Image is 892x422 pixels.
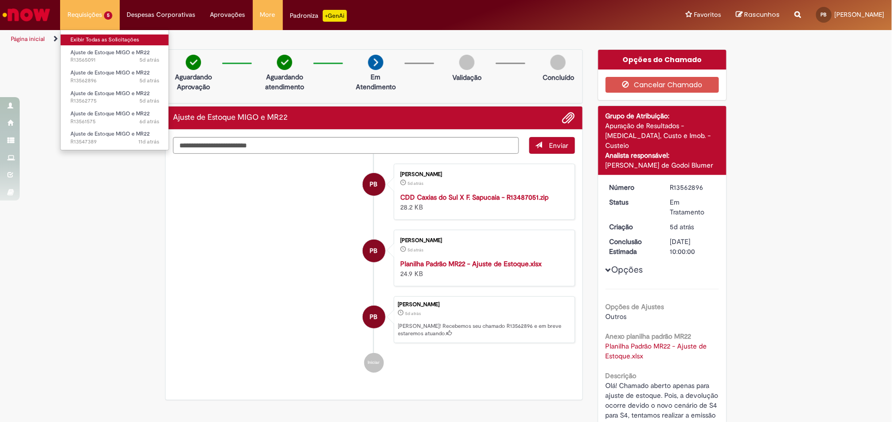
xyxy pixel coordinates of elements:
[821,11,827,18] span: PB
[7,30,587,48] ul: Trilhas de página
[61,108,169,127] a: Aberto R13561575 : Ajuste de Estoque MIGO e MR22
[139,56,159,64] span: 5d atrás
[562,111,575,124] button: Adicionar anexos
[606,342,709,360] a: Download de Planilha Padrão MR22 - Ajuste de Estoque.xlsx
[459,55,475,70] img: img-circle-grey.png
[606,121,720,150] div: Apuração de Resultados - [MEDICAL_DATA], Custo e Imob. - Custeio
[139,77,159,84] span: 5d atrás
[543,72,574,82] p: Concluído
[401,259,542,268] a: Planilha Padrão MR22 - Ajuste de Estoque.xlsx
[398,302,570,308] div: [PERSON_NAME]
[602,182,663,192] dt: Número
[68,10,102,20] span: Requisições
[401,193,549,202] a: CDD Caxias do Sul X F. Sapucaia - R13487051.zip
[406,311,421,316] span: 5d atrás
[401,192,565,212] div: 28.2 KB
[173,154,575,383] ul: Histórico de tíquete
[170,72,217,92] p: Aguardando Aprovação
[670,237,716,256] div: [DATE] 10:00:00
[186,55,201,70] img: check-circle-green.png
[408,180,424,186] time: 24/09/2025 12:48:37
[352,72,400,92] p: Em Atendimento
[139,118,159,125] time: 24/09/2025 08:50:29
[70,118,159,126] span: R13561575
[606,111,720,121] div: Grupo de Atribuição:
[606,332,691,341] b: Anexo planilha padrão MR22
[173,137,519,154] textarea: Digite sua mensagem aqui...
[60,30,169,150] ul: Requisições
[70,90,150,97] span: Ajuste de Estoque MIGO e MR22
[606,302,664,311] b: Opções de Ajustes
[736,10,780,20] a: Rascunhos
[61,47,169,66] a: Aberto R13565091 : Ajuste de Estoque MIGO e MR22
[139,97,159,105] span: 5d atrás
[452,72,481,82] p: Validação
[549,141,569,150] span: Enviar
[138,138,159,145] time: 18/09/2025 14:20:27
[550,55,566,70] img: img-circle-grey.png
[104,11,112,20] span: 5
[173,296,575,344] li: Paola De Paiva Batista
[606,371,637,380] b: Descrição
[670,222,694,231] time: 24/09/2025 12:48:54
[606,150,720,160] div: Analista responsável:
[70,49,150,56] span: Ajuste de Estoque MIGO e MR22
[61,88,169,106] a: Aberto R13562775 : Ajuste de Estoque MIGO e MR22
[70,69,150,76] span: Ajuste de Estoque MIGO e MR22
[139,77,159,84] time: 24/09/2025 12:48:55
[210,10,245,20] span: Aprovações
[70,77,159,85] span: R13562896
[529,137,575,154] button: Enviar
[127,10,196,20] span: Despesas Corporativas
[70,97,159,105] span: R13562775
[408,247,424,253] time: 24/09/2025 12:48:30
[61,129,169,147] a: Aberto R13547389 : Ajuste de Estoque MIGO e MR22
[745,10,780,19] span: Rascunhos
[70,56,159,64] span: R13565091
[694,10,721,20] span: Favoritos
[138,138,159,145] span: 11d atrás
[408,180,424,186] span: 5d atrás
[670,222,694,231] span: 5d atrás
[835,10,885,19] span: [PERSON_NAME]
[261,72,309,92] p: Aguardando atendimento
[70,110,150,117] span: Ajuste de Estoque MIGO e MR22
[1,5,52,25] img: ServiceNow
[139,118,159,125] span: 6d atrás
[260,10,275,20] span: More
[606,312,627,321] span: Outros
[70,130,150,138] span: Ajuste de Estoque MIGO e MR22
[408,247,424,253] span: 5d atrás
[406,311,421,316] time: 24/09/2025 12:48:54
[61,68,169,86] a: Aberto R13562896 : Ajuste de Estoque MIGO e MR22
[61,35,169,45] a: Exibir Todas as Solicitações
[323,10,347,22] p: +GenAi
[363,240,385,262] div: Paola De Paiva Batista
[368,55,383,70] img: arrow-next.png
[401,172,565,177] div: [PERSON_NAME]
[606,77,720,93] button: Cancelar Chamado
[370,305,378,329] span: PB
[401,259,565,279] div: 24.9 KB
[670,182,716,192] div: R13562896
[277,55,292,70] img: check-circle-green.png
[370,239,378,263] span: PB
[401,238,565,244] div: [PERSON_NAME]
[602,222,663,232] dt: Criação
[606,160,720,170] div: [PERSON_NAME] de Godoi Blumer
[670,222,716,232] div: 24/09/2025 12:48:54
[398,322,570,338] p: [PERSON_NAME]! Recebemos seu chamado R13562896 e em breve estaremos atuando.
[370,173,378,196] span: PB
[363,173,385,196] div: Paola De Paiva Batista
[11,35,45,43] a: Página inicial
[139,97,159,105] time: 24/09/2025 12:10:30
[290,10,347,22] div: Padroniza
[670,197,716,217] div: Em Tratamento
[602,237,663,256] dt: Conclusão Estimada
[173,113,288,122] h2: Ajuste de Estoque MIGO e MR22 Histórico de tíquete
[363,306,385,328] div: Paola De Paiva Batista
[598,50,727,70] div: Opções do Chamado
[70,138,159,146] span: R13547389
